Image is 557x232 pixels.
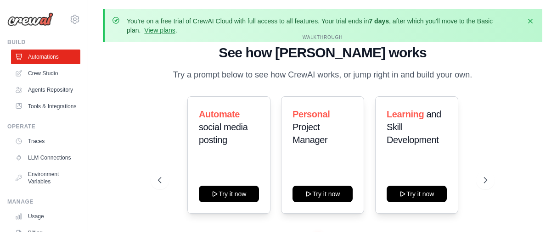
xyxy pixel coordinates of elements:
[11,150,80,165] a: LLM Connections
[11,209,80,224] a: Usage
[199,122,248,145] span: social media posting
[11,83,80,97] a: Agents Repository
[11,50,80,64] a: Automations
[11,99,80,114] a: Tools & Integrations
[199,109,240,119] span: Automate
[11,134,80,149] a: Traces
[144,27,175,34] a: View plans
[511,188,557,232] iframe: Chat Widget
[158,34,488,41] div: WALKTHROUGH
[293,186,353,202] button: Try it now
[158,44,488,61] h1: See how [PERSON_NAME] works
[387,109,424,119] span: Learning
[293,109,330,119] span: Personal
[369,17,389,25] strong: 7 days
[7,12,53,26] img: Logo
[11,66,80,81] a: Crew Studio
[7,198,80,205] div: Manage
[387,109,441,145] span: and Skill Development
[387,186,447,202] button: Try it now
[293,122,327,145] span: Project Manager
[7,123,80,130] div: Operate
[199,186,259,202] button: Try it now
[11,167,80,189] a: Environment Variables
[127,17,520,35] p: You're on a free trial of CrewAI Cloud with full access to all features. Your trial ends in , aft...
[7,39,80,46] div: Build
[169,68,477,82] p: Try a prompt below to see how CrewAI works, or jump right in and build your own.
